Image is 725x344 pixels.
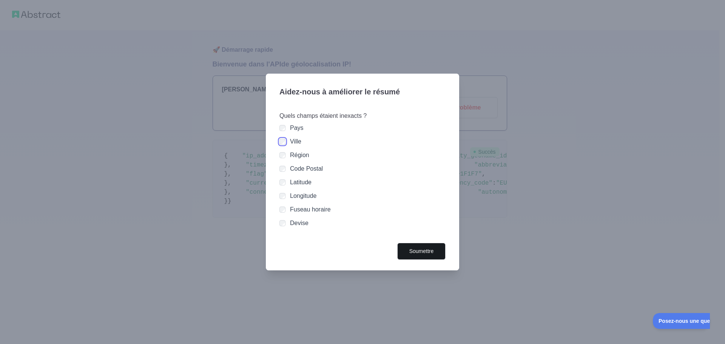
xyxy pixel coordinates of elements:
[290,206,331,213] font: Fuseau horaire
[6,5,70,11] font: Posez-nous une question
[290,152,309,158] font: Région
[397,243,446,260] button: Soumettre
[290,179,312,185] font: Latitude
[279,88,400,96] font: Aidez-nous à améliorer le résumé
[290,220,309,226] font: Devise
[653,313,710,329] iframe: Basculer le support client
[290,165,323,172] font: Code Postal
[290,193,316,199] font: Longitude
[279,113,367,119] font: Quels champs étaient inexacts ?
[409,248,434,254] font: Soumettre
[290,138,301,145] font: Ville
[290,125,304,131] font: Pays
